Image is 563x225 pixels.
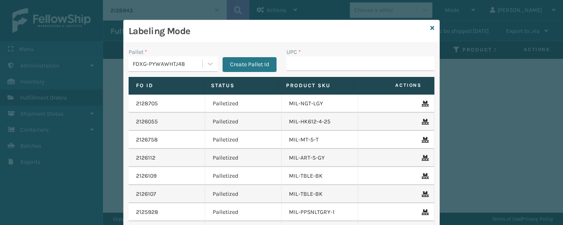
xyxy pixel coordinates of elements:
[281,185,358,203] td: MIL-TBLE-BK
[422,137,427,143] i: Remove From Pallet
[205,203,282,221] td: Palletized
[281,149,358,167] td: MIL-ART-S-GY
[136,190,156,198] a: 2126107
[422,101,427,107] i: Remove From Pallet
[422,173,427,179] i: Remove From Pallet
[205,149,282,167] td: Palletized
[205,131,282,149] td: Palletized
[129,25,427,37] h3: Labeling Mode
[205,113,282,131] td: Palletized
[281,167,358,185] td: MIL-TBLE-BK
[422,155,427,161] i: Remove From Pallet
[422,119,427,125] i: Remove From Pallet
[422,209,427,215] i: Remove From Pallet
[281,113,358,131] td: MIL-HK612-4-25
[205,167,282,185] td: Palletized
[136,82,196,89] label: Fo Id
[223,57,277,72] button: Create Pallet Id
[136,208,158,216] a: 2125928
[205,185,282,203] td: Palletized
[136,172,157,180] a: 2126109
[136,154,155,162] a: 2126112
[205,95,282,113] td: Palletized
[286,48,301,56] label: UPC
[356,79,427,92] span: Actions
[129,48,147,56] label: Pallet
[211,82,271,89] label: Status
[281,203,358,221] td: MIL-PPSNLTGRY-1
[136,118,158,126] a: 2126055
[136,136,158,144] a: 2126758
[136,100,158,108] a: 2128705
[286,82,346,89] label: Product SKU
[133,60,203,68] div: FDXG-PYWAWHTJ48
[281,131,358,149] td: MIL-MT-5-T
[281,95,358,113] td: MIL-NGT-LGY
[422,191,427,197] i: Remove From Pallet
